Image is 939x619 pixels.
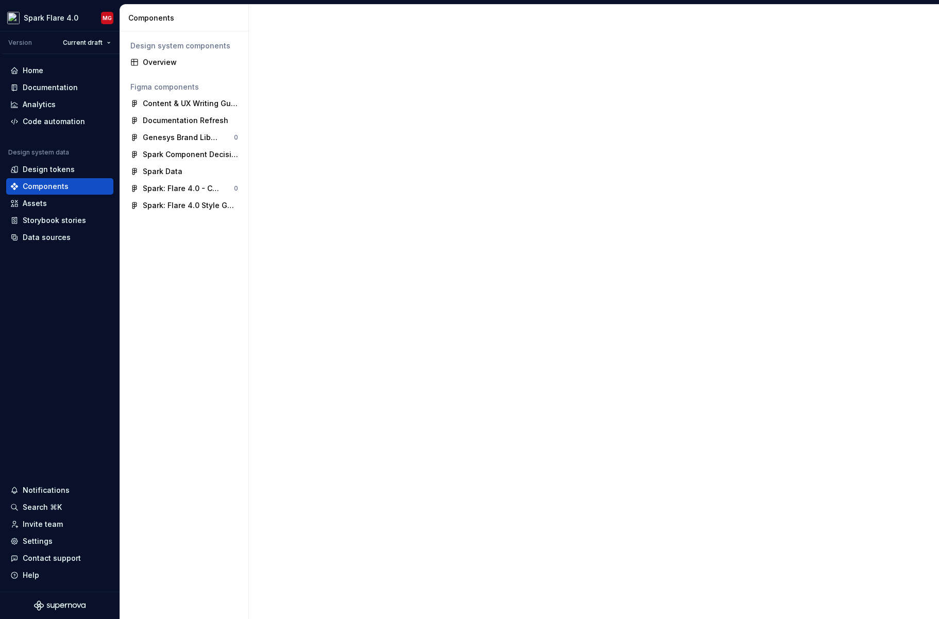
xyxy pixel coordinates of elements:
[23,502,62,512] div: Search ⌘K
[8,39,32,47] div: Version
[8,148,69,157] div: Design system data
[130,41,238,51] div: Design system components
[2,7,118,29] button: Spark Flare 4.0MG
[6,229,113,246] a: Data sources
[63,39,103,47] span: Current draft
[6,178,113,195] a: Components
[23,164,75,175] div: Design tokens
[24,13,78,23] div: Spark Flare 4.0
[143,149,238,160] div: Spark Component Decision Tree
[126,129,242,146] a: Genesys Brand Library0
[23,485,70,495] div: Notifications
[126,54,242,71] a: Overview
[143,115,228,126] div: Documentation Refresh
[6,62,113,79] a: Home
[6,499,113,515] button: Search ⌘K
[6,113,113,130] a: Code automation
[143,200,238,211] div: Spark: Flare 4.0 Style Guide
[58,36,115,50] button: Current draft
[143,98,238,109] div: Content & UX Writing Guidelines
[23,232,71,243] div: Data sources
[126,112,242,129] a: Documentation Refresh
[23,553,81,563] div: Contact support
[6,161,113,178] a: Design tokens
[6,212,113,229] a: Storybook stories
[6,567,113,583] button: Help
[143,57,238,67] div: Overview
[23,570,39,580] div: Help
[126,197,242,214] a: Spark: Flare 4.0 Style Guide
[126,163,242,180] a: Spark Data
[126,146,242,163] a: Spark Component Decision Tree
[23,198,47,209] div: Assets
[23,181,69,192] div: Components
[6,195,113,212] a: Assets
[143,132,220,143] div: Genesys Brand Library
[23,99,56,110] div: Analytics
[23,536,53,546] div: Settings
[103,14,112,22] div: MG
[6,482,113,498] button: Notifications
[23,519,63,529] div: Invite team
[126,95,242,112] a: Content & UX Writing Guidelines
[143,166,182,177] div: Spark Data
[234,133,238,142] div: 0
[23,82,78,93] div: Documentation
[34,600,86,611] svg: Supernova Logo
[130,82,238,92] div: Figma components
[128,13,244,23] div: Components
[23,215,86,226] div: Storybook stories
[6,533,113,549] a: Settings
[126,180,242,197] a: Spark: Flare 4.0 - Core0
[143,183,220,194] div: Spark: Flare 4.0 - Core
[6,550,113,566] button: Contact support
[23,116,85,127] div: Code automation
[23,65,43,76] div: Home
[6,96,113,113] a: Analytics
[6,516,113,532] a: Invite team
[234,184,238,193] div: 0
[6,79,113,96] a: Documentation
[7,12,20,24] img: d6852e8b-7cd7-4438-8c0d-f5a8efe2c281.png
